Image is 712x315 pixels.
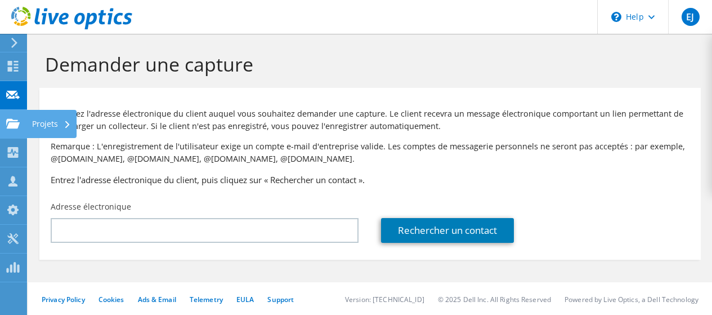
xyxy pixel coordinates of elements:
[236,295,254,304] a: EULA
[51,174,689,186] h3: Entrez l'adresse électronique du client, puis cliquez sur « Rechercher un contact ».
[267,295,294,304] a: Support
[381,218,514,243] a: Rechercher un contact
[42,295,85,304] a: Privacy Policy
[98,295,124,304] a: Cookies
[345,295,424,304] li: Version: [TECHNICAL_ID]
[138,295,176,304] a: Ads & Email
[565,295,698,304] li: Powered by Live Optics, a Dell Technology
[51,140,689,165] p: Remarque : L'enregistrement de l'utilisateur exige un compte e-mail d'entreprise valide. Les comp...
[190,295,223,304] a: Telemetry
[45,52,689,76] h1: Demander une capture
[26,110,77,138] div: Projets
[51,108,689,132] p: Saisissez l'adresse électronique du client auquel vous souhaitez demander une capture. Le client ...
[51,201,131,212] label: Adresse électronique
[611,12,621,22] svg: \n
[682,8,700,26] span: EJ
[438,295,551,304] li: © 2025 Dell Inc. All Rights Reserved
